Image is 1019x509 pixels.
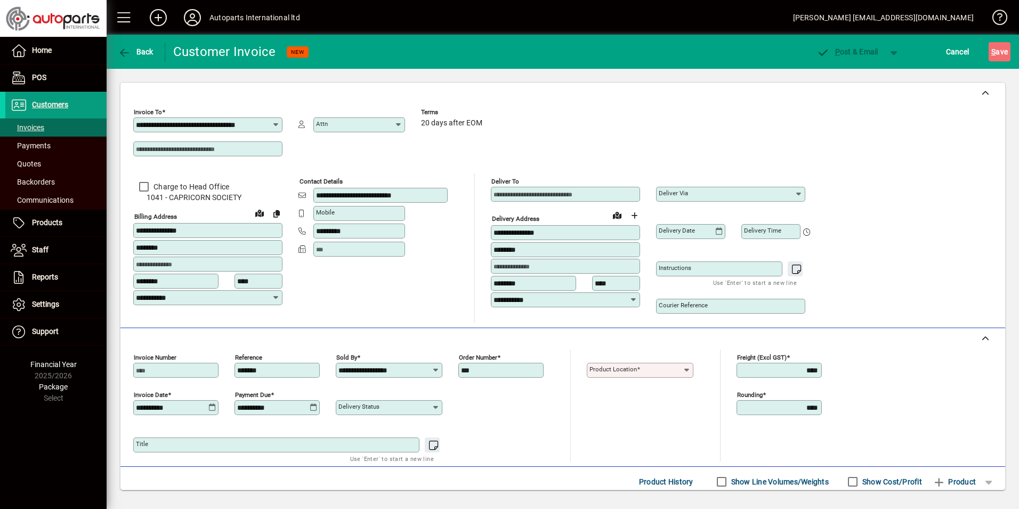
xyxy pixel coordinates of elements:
[5,65,107,91] a: POS
[268,205,285,222] button: Copy to Delivery address
[927,472,981,491] button: Product
[11,141,51,150] span: Payments
[860,476,922,487] label: Show Cost/Profit
[984,2,1006,37] a: Knowledge Base
[30,360,77,369] span: Financial Year
[659,264,691,272] mat-label: Instructions
[11,196,74,204] span: Communications
[251,204,268,221] a: View on map
[626,207,643,224] button: Choose address
[107,42,165,61] app-page-header-button: Back
[235,391,271,399] mat-label: Payment due
[316,209,335,216] mat-label: Mobile
[793,9,974,26] div: [PERSON_NAME] [EMAIL_ADDRESS][DOMAIN_NAME]
[173,43,276,60] div: Customer Invoice
[459,354,497,361] mat-label: Order number
[32,218,62,227] span: Products
[141,8,175,27] button: Add
[991,43,1008,60] span: ave
[5,237,107,264] a: Staff
[32,273,58,281] span: Reports
[5,155,107,173] a: Quotes
[291,49,304,55] span: NEW
[816,47,878,56] span: ost & Email
[991,47,996,56] span: S
[32,46,52,54] span: Home
[338,403,379,410] mat-label: Delivery status
[933,473,976,490] span: Product
[713,276,797,289] mat-hint: Use 'Enter' to start a new line
[659,189,688,197] mat-label: Deliver via
[32,245,48,254] span: Staff
[32,300,59,308] span: Settings
[421,109,485,116] span: Terms
[5,291,107,318] a: Settings
[737,354,787,361] mat-label: Freight (excl GST)
[235,354,262,361] mat-label: Reference
[11,123,44,132] span: Invoices
[946,43,969,60] span: Cancel
[175,8,209,27] button: Profile
[811,42,884,61] button: Post & Email
[11,178,55,186] span: Backorders
[134,108,162,116] mat-label: Invoice To
[136,440,148,448] mat-label: Title
[336,354,357,361] mat-label: Sold by
[5,264,107,291] a: Reports
[737,391,763,399] mat-label: Rounding
[5,137,107,155] a: Payments
[659,227,695,234] mat-label: Delivery date
[635,472,698,491] button: Product History
[729,476,829,487] label: Show Line Volumes/Weights
[32,73,46,82] span: POS
[5,118,107,137] a: Invoices
[609,206,626,224] a: View on map
[491,178,519,185] mat-label: Deliver To
[11,160,41,168] span: Quotes
[5,173,107,191] a: Backorders
[5,319,107,345] a: Support
[943,42,972,61] button: Cancel
[421,119,482,128] span: 20 days after EOM
[134,391,168,399] mat-label: Invoice date
[5,37,107,64] a: Home
[639,473,693,490] span: Product History
[5,191,107,209] a: Communications
[115,42,156,61] button: Back
[589,365,637,373] mat-label: Product location
[209,9,300,26] div: Autoparts International ltd
[350,452,434,465] mat-hint: Use 'Enter' to start a new line
[835,47,840,56] span: P
[659,301,708,309] mat-label: Courier Reference
[39,383,68,391] span: Package
[32,327,59,336] span: Support
[151,181,229,192] label: Charge to Head Office
[118,47,153,56] span: Back
[133,192,282,203] span: 1041 - CAPRICORN SOCIETY
[744,227,781,234] mat-label: Delivery time
[32,100,68,109] span: Customers
[5,210,107,236] a: Products
[316,120,328,128] mat-label: Attn
[134,354,176,361] mat-label: Invoice number
[989,42,1010,61] button: Save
